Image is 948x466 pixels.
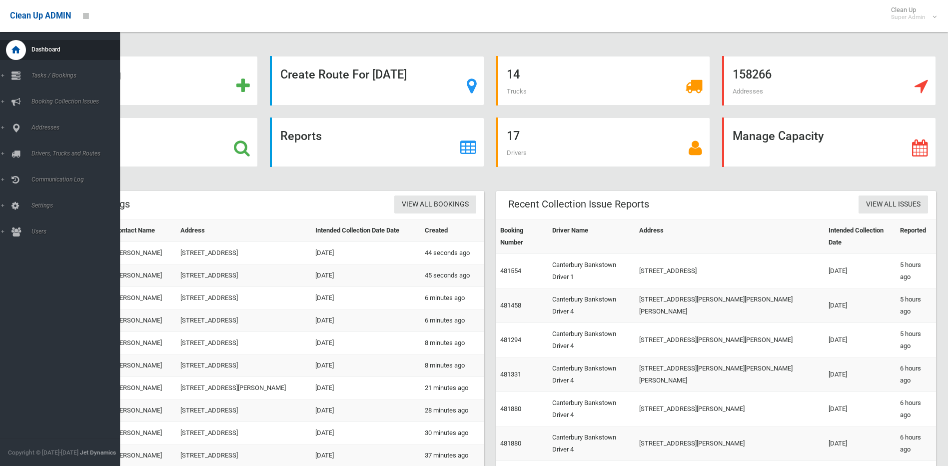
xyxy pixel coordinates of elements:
td: 5 hours ago [896,288,936,323]
th: Created [421,219,484,242]
a: Add Booking [44,56,258,105]
span: Clean Up ADMIN [10,11,71,20]
td: Canterbury Bankstown Driver 4 [548,392,636,426]
span: Addresses [28,124,127,131]
td: Canterbury Bankstown Driver 4 [548,426,636,461]
td: Canterbury Bankstown Driver 1 [548,254,636,288]
td: 6 minutes ago [421,287,484,309]
td: [STREET_ADDRESS] [635,254,824,288]
td: Canterbury Bankstown Driver 4 [548,323,636,357]
td: 8 minutes ago [421,332,484,354]
span: Dashboard [28,46,127,53]
span: Drivers, Trucks and Routes [28,150,127,157]
a: Search [44,117,258,167]
td: [DATE] [825,323,896,357]
a: 481880 [500,439,521,447]
td: 30 minutes ago [421,422,484,444]
strong: Jet Dynamics [80,449,116,456]
strong: Create Route For [DATE] [280,67,407,81]
td: 45 seconds ago [421,264,484,287]
span: Communication Log [28,176,127,183]
span: Trucks [507,87,527,95]
strong: 17 [507,129,520,143]
td: [STREET_ADDRESS] [176,309,311,332]
td: [DATE] [311,242,421,264]
td: [DATE] [311,422,421,444]
td: [DATE] [825,357,896,392]
a: Reports [270,117,484,167]
td: 6 minutes ago [421,309,484,332]
a: Manage Capacity [722,117,936,167]
a: 481554 [500,267,521,274]
td: [PERSON_NAME] [110,354,176,377]
strong: Manage Capacity [733,129,824,143]
td: [PERSON_NAME] [110,242,176,264]
a: 481880 [500,405,521,412]
td: 28 minutes ago [421,399,484,422]
td: [STREET_ADDRESS] [176,242,311,264]
td: [STREET_ADDRESS][PERSON_NAME] [176,377,311,399]
span: Booking Collection Issues [28,98,127,105]
td: 6 hours ago [896,357,936,392]
td: [STREET_ADDRESS] [176,287,311,309]
a: 481331 [500,370,521,378]
td: [DATE] [825,392,896,426]
td: Canterbury Bankstown Driver 4 [548,288,636,323]
a: 158266 Addresses [722,56,936,105]
td: 5 hours ago [896,254,936,288]
td: 21 minutes ago [421,377,484,399]
td: [STREET_ADDRESS][PERSON_NAME] [635,392,824,426]
td: [DATE] [311,287,421,309]
span: Copyright © [DATE]-[DATE] [8,449,78,456]
th: Driver Name [548,219,636,254]
td: [DATE] [311,309,421,332]
td: 44 seconds ago [421,242,484,264]
td: [STREET_ADDRESS] [176,332,311,354]
th: Intended Collection Date Date [311,219,421,242]
span: Clean Up [886,6,936,21]
strong: 14 [507,67,520,81]
td: [PERSON_NAME] [110,422,176,444]
a: View All Bookings [394,195,476,214]
a: 17 Drivers [496,117,710,167]
strong: Reports [280,129,322,143]
td: [DATE] [825,288,896,323]
td: 5 hours ago [896,323,936,357]
td: [DATE] [311,377,421,399]
td: [STREET_ADDRESS][PERSON_NAME][PERSON_NAME][PERSON_NAME] [635,357,824,392]
td: [STREET_ADDRESS] [176,422,311,444]
td: 6 hours ago [896,426,936,461]
td: [DATE] [311,399,421,422]
td: [DATE] [825,254,896,288]
th: Intended Collection Date [825,219,896,254]
th: Address [176,219,311,242]
th: Booking Number [496,219,548,254]
span: Drivers [507,149,527,156]
td: [DATE] [311,264,421,287]
header: Recent Collection Issue Reports [496,194,661,214]
td: [PERSON_NAME] [110,287,176,309]
a: 481458 [500,301,521,309]
td: [STREET_ADDRESS] [176,354,311,377]
td: [STREET_ADDRESS][PERSON_NAME][PERSON_NAME] [635,323,824,357]
td: [PERSON_NAME] [110,264,176,287]
td: [DATE] [311,354,421,377]
td: [PERSON_NAME] [110,399,176,422]
td: [STREET_ADDRESS][PERSON_NAME] [635,426,824,461]
th: Address [635,219,824,254]
a: 14 Trucks [496,56,710,105]
td: [STREET_ADDRESS][PERSON_NAME][PERSON_NAME][PERSON_NAME] [635,288,824,323]
span: Tasks / Bookings [28,72,127,79]
td: 8 minutes ago [421,354,484,377]
td: [DATE] [311,332,421,354]
th: Reported [896,219,936,254]
td: [DATE] [825,426,896,461]
td: Canterbury Bankstown Driver 4 [548,357,636,392]
span: Settings [28,202,127,209]
a: 481294 [500,336,521,343]
small: Super Admin [891,13,926,21]
span: Addresses [733,87,763,95]
span: Users [28,228,127,235]
a: Create Route For [DATE] [270,56,484,105]
a: View All Issues [859,195,928,214]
